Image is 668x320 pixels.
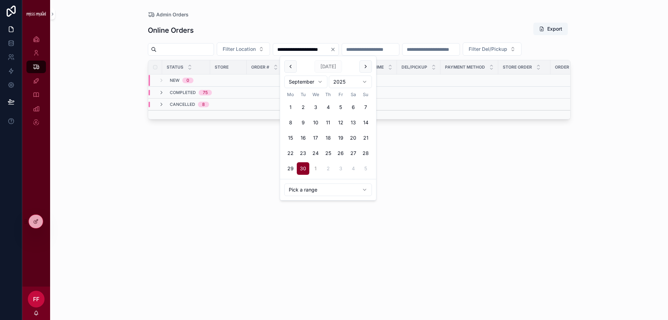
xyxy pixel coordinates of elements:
[297,162,309,175] button: Today, Tuesday, 30 September 2025, selected
[347,162,359,175] button: Saturday, 4 October 2025
[334,132,347,144] button: Friday, 19 September 2025
[203,90,208,95] div: 75
[297,132,309,144] button: Tuesday, 16 September 2025
[309,116,322,129] button: Wednesday, 10 September 2025
[359,162,372,175] button: Sunday, 5 October 2025
[284,162,297,175] button: Monday, 29 September 2025
[251,64,269,70] span: Order #
[297,116,309,129] button: Tuesday, 9 September 2025
[503,64,532,70] span: Store Order
[463,42,522,56] button: Select Button
[202,102,205,107] div: 8
[359,116,372,129] button: Sunday, 14 September 2025
[347,91,359,98] th: Saturday
[284,101,297,114] button: Monday, 1 September 2025
[359,101,372,114] button: Sunday, 7 September 2025
[309,147,322,159] button: Wednesday, 24 September 2025
[284,91,297,98] th: Monday
[322,101,334,114] button: Thursday, 4 September 2025
[322,91,334,98] th: Thursday
[170,78,180,83] span: New
[170,90,196,95] span: Completed
[148,25,194,35] h1: Online Orders
[309,132,322,144] button: Wednesday, 17 September 2025
[401,64,427,70] span: Del/Pickup
[284,132,297,144] button: Monday, 15 September 2025
[322,116,334,129] button: Thursday, 11 September 2025
[359,147,372,159] button: Sunday, 28 September 2025
[33,295,39,303] span: FF
[148,11,189,18] a: Admin Orders
[533,23,568,35] button: Export
[215,64,229,70] span: Store
[445,64,485,70] span: Payment Method
[334,91,347,98] th: Friday
[347,132,359,144] button: Saturday, 20 September 2025
[347,101,359,114] button: Saturday, 6 September 2025
[330,47,339,52] button: Clear
[347,116,359,129] button: Saturday, 13 September 2025
[334,101,347,114] button: Friday, 5 September 2025
[309,162,322,175] button: Wednesday, 1 October 2025
[284,147,297,159] button: Monday, 22 September 2025
[26,11,46,16] img: App logo
[297,147,309,159] button: Tuesday, 23 September 2025
[170,102,195,107] span: Cancelled
[359,91,372,98] th: Sunday
[284,116,297,129] button: Monday, 8 September 2025
[309,91,322,98] th: Wednesday
[334,147,347,159] button: Friday, 26 September 2025
[555,64,587,70] span: Order Placed
[347,147,359,159] button: Saturday, 27 September 2025
[322,147,334,159] button: Thursday, 25 September 2025
[156,11,189,18] span: Admin Orders
[334,116,347,129] button: Friday, 12 September 2025
[297,101,309,114] button: Tuesday, 2 September 2025
[284,91,372,175] table: September 2025
[322,132,334,144] button: Thursday, 18 September 2025
[284,184,372,196] button: Relative time
[359,132,372,144] button: Sunday, 21 September 2025
[217,42,270,56] button: Select Button
[469,46,507,53] span: Filter Del/Pickup
[22,28,50,138] div: scrollable content
[167,64,183,70] span: Status
[309,101,322,114] button: Wednesday, 3 September 2025
[322,162,334,175] button: Thursday, 2 October 2025
[334,162,347,175] button: Friday, 3 October 2025
[297,91,309,98] th: Tuesday
[223,46,256,53] span: Filter Location
[186,78,189,83] div: 0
